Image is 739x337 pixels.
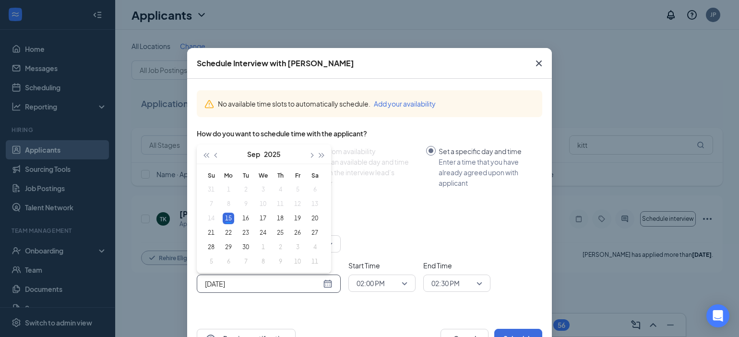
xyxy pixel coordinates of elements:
td: 2025-10-05 [203,254,220,269]
button: Add your availability [374,98,436,109]
td: 2025-09-22 [220,226,237,240]
div: 27 [309,227,321,239]
th: Su [203,168,220,182]
svg: Warning [204,99,214,109]
svg: Cross [533,58,545,69]
th: We [254,168,272,182]
td: 2025-09-24 [254,226,272,240]
td: 2025-09-23 [237,226,254,240]
div: 8 [257,256,269,267]
td: 2025-09-19 [289,211,306,226]
td: 2025-09-30 [237,240,254,254]
td: 2025-10-10 [289,254,306,269]
div: 16 [240,213,251,224]
div: 4 [309,241,321,253]
td: 2025-10-08 [254,254,272,269]
td: 2025-09-28 [203,240,220,254]
span: 02:30 PM [431,276,460,290]
td: 2025-09-16 [237,211,254,226]
div: 25 [274,227,286,239]
span: End Time [423,260,490,271]
div: Select from availability [305,146,418,156]
button: Sep [247,144,260,164]
td: 2025-10-03 [289,240,306,254]
div: 21 [205,227,217,239]
div: 20 [309,213,321,224]
div: 29 [223,241,234,253]
td: 2025-09-20 [306,211,323,226]
td: 2025-10-11 [306,254,323,269]
div: 11 [309,256,321,267]
td: 2025-10-04 [306,240,323,254]
td: 2025-09-27 [306,226,323,240]
div: 9 [274,256,286,267]
th: Fr [289,168,306,182]
button: Close [526,48,552,79]
div: 15 [223,213,234,224]
th: Th [272,168,289,182]
div: 6 [223,256,234,267]
th: Tu [237,168,254,182]
td: 2025-10-07 [237,254,254,269]
td: 2025-09-17 [254,211,272,226]
div: 5 [205,256,217,267]
div: No available time slots to automatically schedule. [218,98,535,109]
div: Set a specific day and time [439,146,535,156]
div: 2 [274,241,286,253]
input: Sep 15, 2025 [205,278,321,289]
div: How do you want to schedule time with the applicant? [197,129,542,138]
div: Choose an available day and time slot from the interview lead’s calendar [305,156,418,188]
div: 26 [292,227,303,239]
td: 2025-09-26 [289,226,306,240]
div: 17 [257,213,269,224]
td: 2025-09-25 [272,226,289,240]
div: 23 [240,227,251,239]
div: 18 [274,213,286,224]
div: 19 [292,213,303,224]
div: 7 [240,256,251,267]
div: 3 [292,241,303,253]
th: Sa [306,168,323,182]
div: 24 [257,227,269,239]
td: 2025-10-09 [272,254,289,269]
td: 2025-09-15 [220,211,237,226]
div: Enter a time that you have already agreed upon with applicant [439,156,535,188]
td: 2025-10-06 [220,254,237,269]
th: Mo [220,168,237,182]
td: 2025-09-29 [220,240,237,254]
div: 10 [292,256,303,267]
div: 30 [240,241,251,253]
td: 2025-10-02 [272,240,289,254]
button: 2025 [264,144,281,164]
span: 02:00 PM [357,276,385,290]
div: 28 [205,241,217,253]
span: Start Time [348,260,416,271]
div: Open Intercom Messenger [706,304,729,327]
div: 22 [223,227,234,239]
td: 2025-09-21 [203,226,220,240]
td: 2025-09-18 [272,211,289,226]
div: 1 [257,241,269,253]
div: Schedule Interview with [PERSON_NAME] [197,58,354,69]
td: 2025-10-01 [254,240,272,254]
